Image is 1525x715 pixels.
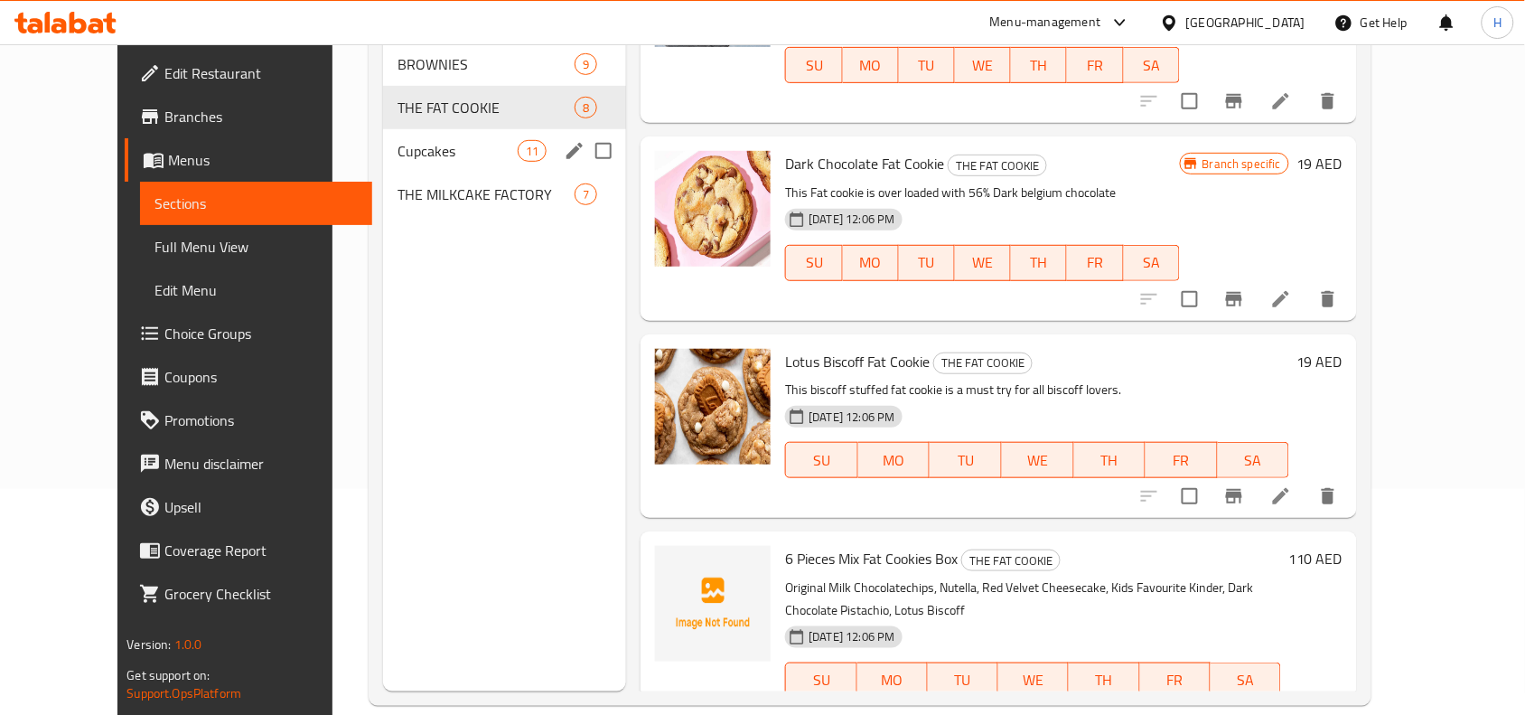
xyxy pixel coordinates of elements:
[154,236,358,258] span: Full Menu View
[126,633,171,656] span: Version:
[865,667,921,693] span: MO
[164,366,358,388] span: Coupons
[906,52,948,79] span: TU
[906,249,948,276] span: TU
[1067,47,1123,83] button: FR
[561,137,588,165] button: edit
[801,211,902,228] span: [DATE] 12:06 PM
[125,312,372,355] a: Choice Groups
[899,245,955,281] button: TU
[1146,442,1218,478] button: FR
[801,628,902,645] span: [DATE] 12:06 PM
[955,47,1011,83] button: WE
[850,249,892,276] span: MO
[1067,245,1123,281] button: FR
[383,86,627,129] div: THE FAT COOKIE8
[140,182,372,225] a: Sections
[126,682,241,705] a: Support.OpsPlatform
[655,349,771,465] img: Lotus Biscoff Fat Cookie
[1074,52,1116,79] span: FR
[865,447,923,474] span: MO
[1006,667,1062,693] span: WE
[1171,477,1209,515] span: Select to update
[164,496,358,518] span: Upsell
[164,106,358,127] span: Branches
[398,183,575,205] span: THE MILKCAKE FACTORY
[962,249,1004,276] span: WE
[575,183,597,205] div: items
[899,47,955,83] button: TU
[1147,667,1203,693] span: FR
[1140,663,1211,699] button: FR
[948,155,1047,176] div: THE FAT COOKIE
[1218,442,1290,478] button: SA
[1171,82,1209,120] span: Select to update
[1306,278,1350,321] button: delete
[1306,80,1350,123] button: delete
[1218,667,1274,693] span: SA
[173,633,201,656] span: 1.0.0
[955,245,1011,281] button: WE
[930,442,1002,478] button: TU
[398,97,575,118] div: THE FAT COOKIE
[575,56,596,73] span: 9
[785,577,1281,622] p: Original Milk Chocolatechips, Nutella, Red Velvet Cheesecake, Kids Favourite Kinder, Dark Chocola...
[125,355,372,399] a: Coupons
[1131,52,1173,79] span: SA
[1171,280,1209,318] span: Select to update
[125,138,372,182] a: Menus
[1011,245,1067,281] button: TH
[164,62,358,84] span: Edit Restaurant
[793,249,835,276] span: SU
[164,323,358,344] span: Choice Groups
[1186,13,1305,33] div: [GEOGRAPHIC_DATA]
[655,546,771,662] img: 6 Pieces Mix Fat Cookies Box
[785,545,958,572] span: 6 Pieces Mix Fat Cookies Box
[990,12,1101,33] div: Menu-management
[785,245,842,281] button: SU
[168,149,358,171] span: Menus
[785,379,1289,401] p: This biscoff stuffed fat cookie is a must try for all biscoff lovers.
[1124,47,1180,83] button: SA
[928,663,998,699] button: TU
[785,150,944,177] span: Dark Chocolate Fat Cookie
[843,245,899,281] button: MO
[1018,249,1060,276] span: TH
[785,348,930,375] span: Lotus Biscoff Fat Cookie
[125,95,372,138] a: Branches
[154,279,358,301] span: Edit Menu
[1011,47,1067,83] button: TH
[949,155,1046,176] span: THE FAT COOKIE
[518,140,547,162] div: items
[125,52,372,95] a: Edit Restaurant
[785,663,856,699] button: SU
[1153,447,1211,474] span: FR
[1195,155,1288,173] span: Branch specific
[1225,447,1283,474] span: SA
[383,35,627,223] nav: Menu sections
[935,667,991,693] span: TU
[1212,475,1256,518] button: Branch-specific-item
[519,143,546,160] span: 11
[575,186,596,203] span: 7
[398,53,575,75] span: BROWNIES
[164,540,358,561] span: Coverage Report
[962,550,1060,571] span: THE FAT COOKIE
[655,151,771,267] img: Dark Chocolate Fat Cookie
[858,442,931,478] button: MO
[1009,447,1067,474] span: WE
[1306,475,1350,518] button: delete
[164,583,358,605] span: Grocery Checklist
[126,663,210,687] span: Get support on:
[398,140,518,162] span: Cupcakes
[125,442,372,485] a: Menu disclaimer
[1069,663,1139,699] button: TH
[785,442,857,478] button: SU
[125,572,372,616] a: Grocery Checklist
[998,663,1069,699] button: WE
[1270,288,1292,310] a: Edit menu item
[857,663,928,699] button: MO
[937,447,995,474] span: TU
[140,268,372,312] a: Edit Menu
